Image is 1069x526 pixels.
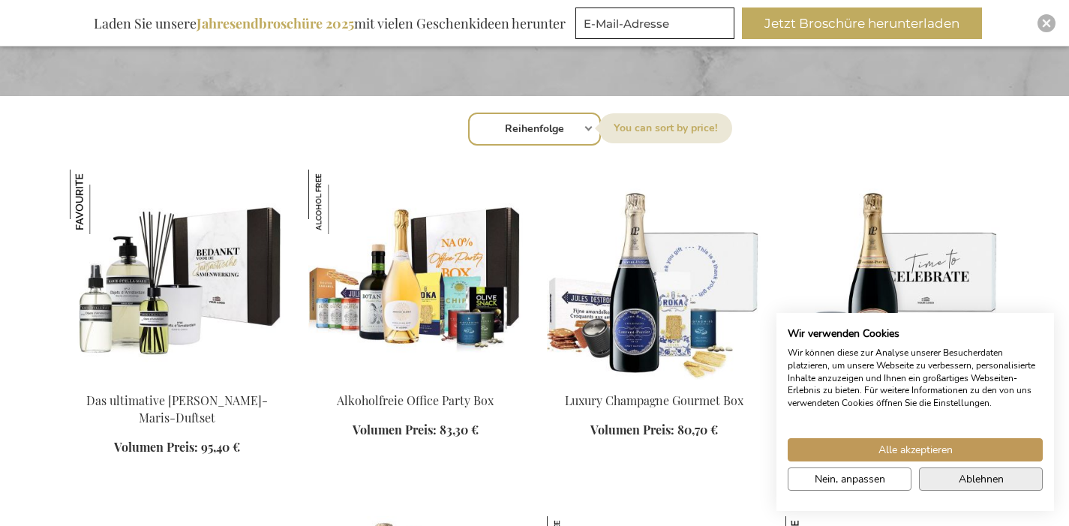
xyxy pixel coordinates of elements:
input: E-Mail-Adresse [575,8,734,39]
a: Volumen Preis: 83,30 € [353,422,479,439]
span: Volumen Preis: [590,422,674,437]
b: Jahresendbroschüre 2025 [197,14,354,32]
span: Alle akzeptieren [878,442,953,458]
img: Close [1042,19,1051,28]
img: Alkoholfreie Office Party Box [308,170,373,234]
button: cookie Einstellungen anpassen [788,467,911,491]
div: Laden Sie unsere mit vielen Geschenkideen herunter [87,8,572,39]
a: Volumen Preis: 80,70 € [590,422,718,439]
a: Luxury Champagne Gourmet Box [565,392,743,408]
a: The Ultimate Marie-Stella-Maris Fragrance Set Das ultimative Marie-Stella-Maris-Duftset [70,374,284,388]
form: marketing offers and promotions [575,8,739,44]
span: Nein, anpassen [815,471,885,487]
button: Jetzt Broschüre herunterladen [742,8,982,39]
button: Alle verweigern cookies [919,467,1043,491]
button: Akzeptieren Sie alle cookies [788,438,1043,461]
label: Sortieren nach [599,113,732,143]
span: 95,40 € [201,439,240,455]
span: Ablehnen [959,471,1004,487]
div: Close [1037,14,1055,32]
span: 80,70 € [677,422,718,437]
img: Luxury Champagne Gourmet Box [547,170,761,380]
img: Das ultimative Marie-Stella-Maris-Duftset [70,170,134,234]
h2: Wir verwenden Cookies [788,327,1043,341]
a: Alkoholfreie Office Party Box [337,392,494,408]
p: Wir können diese zur Analyse unserer Besucherdaten platzieren, um unsere Webseite zu verbessern, ... [788,347,1043,410]
a: Luxury Champagne Gourmet Box [547,374,761,388]
a: Volumen Preis: 95,40 € [114,439,240,456]
span: Volumen Preis: [114,439,198,455]
a: Non-Alcoholic Office Party Box Alkoholfreie Office Party Box [308,374,523,388]
img: Laurent Perrier & L’Atelier du Vin Set [785,170,1000,380]
img: The Ultimate Marie-Stella-Maris Fragrance Set [70,170,284,380]
span: Volumen Preis: [353,422,437,437]
span: 83,30 € [440,422,479,437]
img: Non-Alcoholic Office Party Box [308,170,523,380]
a: Das ultimative [PERSON_NAME]-Maris-Duftset [86,392,268,425]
